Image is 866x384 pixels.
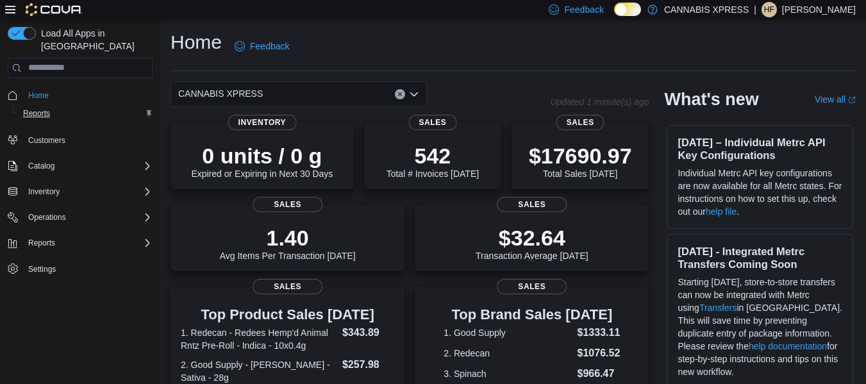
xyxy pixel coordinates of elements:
span: Sales [408,115,456,130]
a: Customers [23,133,71,148]
p: CANNABIS XPRESS [664,2,749,17]
button: Reports [23,235,60,251]
a: Transfers [699,303,737,313]
dd: $1076.52 [578,346,620,361]
span: Home [23,87,153,103]
dt: 1. Good Supply [444,326,572,339]
span: Reports [28,238,55,248]
p: 0 units / 0 g [191,143,333,169]
a: Home [23,88,54,103]
a: help documentation [749,341,827,351]
span: Dark Mode [614,16,615,17]
span: Catalog [23,158,153,174]
span: Catalog [28,161,54,171]
button: Reports [3,234,158,252]
button: Customers [3,130,158,149]
div: Expired or Expiring in Next 30 Days [191,143,333,179]
span: Reports [23,235,153,251]
button: Reports [13,104,158,122]
span: Settings [23,261,153,277]
span: Sales [497,197,567,212]
button: Clear input [395,89,405,99]
input: Dark Mode [614,3,641,16]
span: Reports [23,108,50,119]
h3: [DATE] – Individual Metrc API Key Configurations [678,136,842,162]
span: Settings [28,264,56,274]
span: Load All Apps in [GEOGRAPHIC_DATA] [36,27,153,53]
div: Hayden Flannigan [762,2,777,17]
span: Customers [23,131,153,147]
span: Home [28,90,49,101]
span: Feedback [564,3,603,16]
svg: External link [848,96,856,104]
dt: 2. Good Supply - [PERSON_NAME] - Sativa - 28g [181,358,337,384]
dt: 1. Redecan - Redees Hemp'd Animal Rntz Pre-Roll - Indica - 10x0.4g [181,326,337,352]
div: Transaction Average [DATE] [476,225,588,261]
p: $17690.97 [529,143,632,169]
img: Cova [26,3,83,16]
button: Home [3,86,158,104]
dd: $257.98 [342,357,394,372]
div: Total # Invoices [DATE] [387,143,479,179]
p: Individual Metrc API key configurations are now available for all Metrc states. For instructions ... [678,167,842,218]
span: Sales [556,115,604,130]
a: Settings [23,262,61,277]
p: 542 [387,143,479,169]
dt: 3. Spinach [444,367,572,380]
nav: Complex example [8,81,153,312]
span: Reports [18,106,153,121]
dd: $1333.11 [578,325,620,340]
span: Customers [28,135,65,146]
span: Sales [253,197,323,212]
span: Sales [253,279,323,294]
p: 1.40 [220,225,356,251]
div: Total Sales [DATE] [529,143,632,179]
dt: 2. Redecan [444,347,572,360]
span: Inventory [228,115,297,130]
button: Inventory [3,183,158,201]
button: Catalog [23,158,60,174]
a: help file [706,206,737,217]
button: Open list of options [409,89,419,99]
p: Starting [DATE], store-to-store transfers can now be integrated with Metrc using in [GEOGRAPHIC_D... [678,276,842,378]
dd: $966.47 [578,366,620,381]
dd: $343.89 [342,325,394,340]
a: View allExternal link [815,94,856,104]
h3: Top Product Sales [DATE] [181,307,394,322]
p: [PERSON_NAME] [782,2,856,17]
span: Inventory [28,187,60,197]
span: HF [764,2,774,17]
p: Updated 1 minute(s) ago [550,97,649,107]
p: | [754,2,756,17]
span: CANNABIS XPRESS [178,86,263,101]
h3: [DATE] - Integrated Metrc Transfers Coming Soon [678,245,842,271]
p: $32.64 [476,225,588,251]
button: Catalog [3,157,158,175]
a: Feedback [229,33,294,59]
span: Operations [28,212,66,222]
h2: What's new [664,89,758,110]
h3: Top Brand Sales [DATE] [444,307,620,322]
span: Feedback [250,40,289,53]
a: Reports [18,106,55,121]
h1: Home [171,29,222,55]
span: Operations [23,210,153,225]
button: Operations [3,208,158,226]
span: Inventory [23,184,153,199]
button: Settings [3,260,158,278]
button: Operations [23,210,71,225]
span: Sales [497,279,567,294]
button: Inventory [23,184,65,199]
div: Avg Items Per Transaction [DATE] [220,225,356,261]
